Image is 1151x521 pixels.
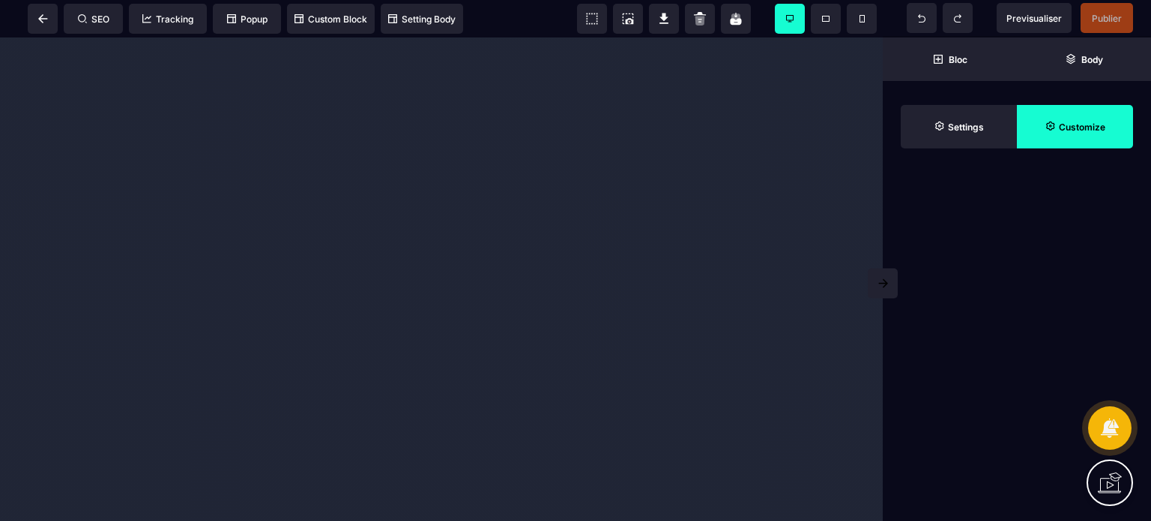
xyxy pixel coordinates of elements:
span: Open Style Manager [1017,105,1133,148]
span: Custom Block [294,13,367,25]
span: Open Layer Manager [1017,37,1151,81]
span: Screenshot [613,4,643,34]
strong: Settings [948,121,984,133]
span: SEO [78,13,109,25]
span: Previsualiser [1006,13,1062,24]
strong: Customize [1059,121,1105,133]
span: Popup [227,13,268,25]
span: Settings [901,105,1017,148]
span: View components [577,4,607,34]
span: Preview [997,3,1072,33]
strong: Body [1081,54,1103,65]
span: Open Blocks [883,37,1017,81]
span: Setting Body [388,13,456,25]
span: Publier [1092,13,1122,24]
span: Tracking [142,13,193,25]
strong: Bloc [949,54,967,65]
